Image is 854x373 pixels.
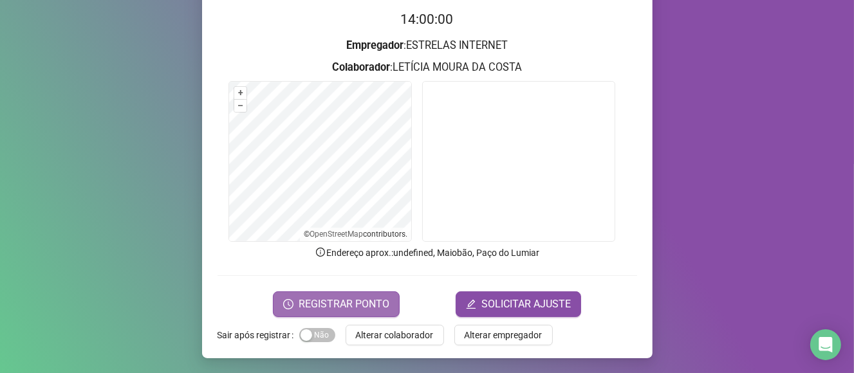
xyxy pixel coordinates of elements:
span: edit [466,299,476,309]
strong: Colaborador [332,61,390,73]
button: editSOLICITAR AJUSTE [456,291,581,317]
strong: Empregador [346,39,404,51]
h3: : LETÍCIA MOURA DA COSTA [218,59,637,76]
label: Sair após registrar [218,325,299,345]
a: OpenStreetMap [310,230,363,239]
p: Endereço aprox. : undefined, Maiobão, Paço do Lumiar [218,246,637,260]
span: Alterar colaborador [356,328,434,342]
span: REGISTRAR PONTO [299,296,389,312]
time: 14:00:00 [401,12,454,27]
div: Open Intercom Messenger [810,329,841,360]
button: + [234,87,246,99]
button: Alterar empregador [454,325,553,345]
span: Alterar empregador [465,328,543,342]
span: info-circle [315,246,326,258]
button: – [234,100,246,112]
button: Alterar colaborador [346,325,444,345]
li: © contributors. [304,230,407,239]
span: clock-circle [283,299,293,309]
button: REGISTRAR PONTO [273,291,400,317]
span: SOLICITAR AJUSTE [481,296,571,312]
h3: : ESTRELAS INTERNET [218,37,637,54]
